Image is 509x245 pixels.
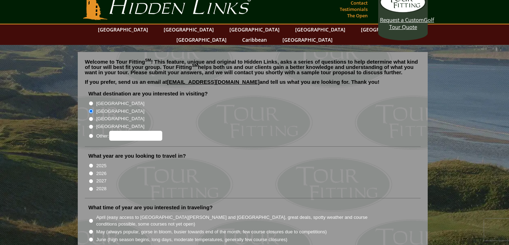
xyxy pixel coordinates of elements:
label: 2028 [96,185,106,192]
a: [EMAIL_ADDRESS][DOMAIN_NAME] [167,79,260,85]
label: [GEOGRAPHIC_DATA] [96,115,144,122]
a: [GEOGRAPHIC_DATA] [173,35,230,45]
a: Testimonials [338,4,369,14]
label: [GEOGRAPHIC_DATA] [96,100,144,107]
label: 2027 [96,177,106,185]
a: Caribbean [239,35,270,45]
label: What year are you looking to travel in? [88,152,186,159]
label: June (high season begins, long days, moderate temperatures, generally few course closures) [96,236,287,243]
a: [GEOGRAPHIC_DATA] [226,24,283,35]
span: Request a Custom [380,16,424,23]
label: [GEOGRAPHIC_DATA] [96,123,144,130]
label: April (easy access to [GEOGRAPHIC_DATA][PERSON_NAME] and [GEOGRAPHIC_DATA], great deals, spotty w... [96,214,380,228]
a: [GEOGRAPHIC_DATA] [160,24,217,35]
label: What time of year are you interested in traveling? [88,204,213,211]
label: [GEOGRAPHIC_DATA] [96,108,144,115]
a: The Open [345,11,369,21]
label: 2025 [96,162,106,169]
label: 2026 [96,170,106,177]
label: What destination are you interested in visiting? [88,90,208,97]
sup: SM [192,63,198,68]
p: Welcome to Tour Fitting ! This feature, unique and original to Hidden Links, asks a series of que... [85,59,421,75]
input: Other: [109,131,162,141]
a: [GEOGRAPHIC_DATA] [357,24,415,35]
label: Other: [96,131,162,141]
a: [GEOGRAPHIC_DATA] [94,24,152,35]
p: If you prefer, send us an email at and tell us what you are looking for. Thank you! [85,79,421,90]
a: [GEOGRAPHIC_DATA] [279,35,336,45]
a: [GEOGRAPHIC_DATA] [292,24,349,35]
sup: SM [145,58,151,62]
label: May (always popular, gorse in bloom, busier towards end of the month, few course closures due to ... [96,228,327,235]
